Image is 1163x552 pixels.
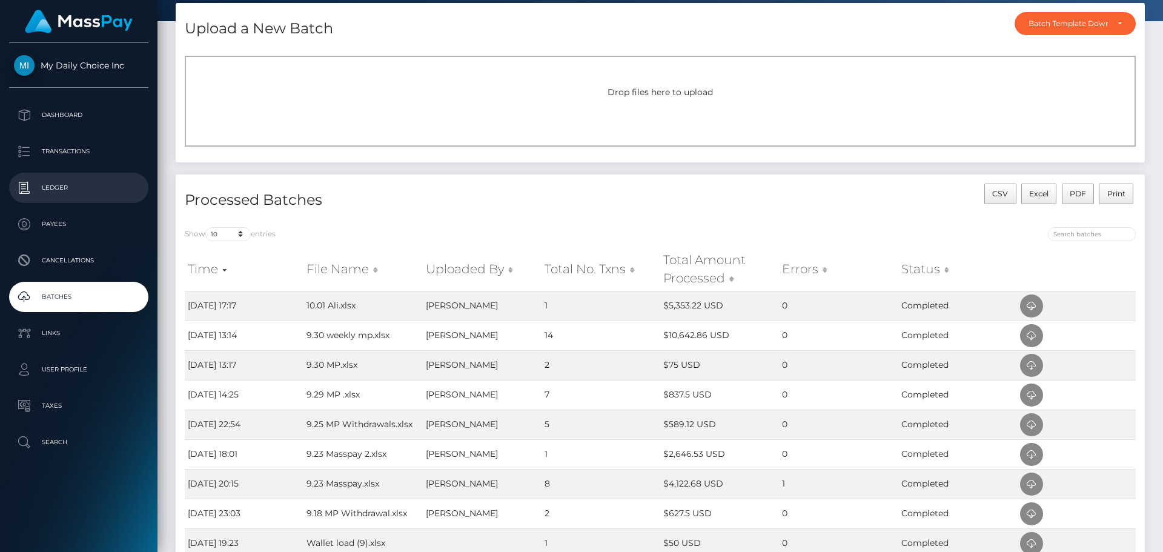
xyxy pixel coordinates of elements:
[779,248,898,291] th: Errors: activate to sort column ascending
[185,499,303,528] td: [DATE] 23:03
[423,410,542,439] td: [PERSON_NAME]
[779,410,898,439] td: 0
[9,391,148,421] a: Taxes
[423,321,542,350] td: [PERSON_NAME]
[542,439,660,469] td: 1
[898,380,1017,410] td: Completed
[898,321,1017,350] td: Completed
[185,248,303,291] th: Time: activate to sort column ascending
[1107,189,1125,198] span: Print
[542,248,660,291] th: Total No. Txns: activate to sort column ascending
[185,439,303,469] td: [DATE] 18:01
[898,439,1017,469] td: Completed
[9,136,148,167] a: Transactions
[660,291,779,321] td: $5,353.22 USD
[9,354,148,385] a: User Profile
[542,321,660,350] td: 14
[303,350,422,380] td: 9.30 MP.xlsx
[9,100,148,130] a: Dashboard
[608,87,713,98] span: Drop files here to upload
[9,173,148,203] a: Ledger
[14,361,144,379] p: User Profile
[303,499,422,528] td: 9.18 MP Withdrawal.xlsx
[1099,184,1133,204] button: Print
[779,291,898,321] td: 0
[303,439,422,469] td: 9.23 Masspay 2.xlsx
[14,288,144,306] p: Batches
[660,350,779,380] td: $75 USD
[1048,227,1136,241] input: Search batches
[9,427,148,457] a: Search
[14,142,144,161] p: Transactions
[185,321,303,350] td: [DATE] 13:14
[1029,189,1049,198] span: Excel
[660,439,779,469] td: $2,646.53 USD
[9,60,148,71] span: My Daily Choice Inc
[1029,19,1108,28] div: Batch Template Download
[14,179,144,197] p: Ledger
[660,380,779,410] td: $837.5 USD
[423,291,542,321] td: [PERSON_NAME]
[779,350,898,380] td: 0
[779,469,898,499] td: 1
[542,499,660,528] td: 2
[25,10,133,33] img: MassPay Logo
[898,350,1017,380] td: Completed
[992,189,1008,198] span: CSV
[14,55,35,76] img: My Daily Choice Inc
[185,410,303,439] td: [DATE] 22:54
[779,439,898,469] td: 0
[423,469,542,499] td: [PERSON_NAME]
[14,106,144,124] p: Dashboard
[423,380,542,410] td: [PERSON_NAME]
[9,318,148,348] a: Links
[14,324,144,342] p: Links
[303,380,422,410] td: 9.29 MP .xlsx
[423,439,542,469] td: [PERSON_NAME]
[303,248,422,291] th: File Name: activate to sort column ascending
[898,469,1017,499] td: Completed
[898,248,1017,291] th: Status: activate to sort column ascending
[1021,184,1057,204] button: Excel
[1070,189,1086,198] span: PDF
[205,227,251,241] select: Showentries
[14,397,144,415] p: Taxes
[660,499,779,528] td: $627.5 USD
[423,248,542,291] th: Uploaded By: activate to sort column ascending
[185,380,303,410] td: [DATE] 14:25
[185,350,303,380] td: [DATE] 13:17
[542,410,660,439] td: 5
[660,410,779,439] td: $589.12 USD
[303,321,422,350] td: 9.30 weekly mp.xlsx
[185,469,303,499] td: [DATE] 20:15
[984,184,1016,204] button: CSV
[185,291,303,321] td: [DATE] 17:17
[303,291,422,321] td: 10.01 Ali.xlsx
[14,251,144,270] p: Cancellations
[779,380,898,410] td: 0
[660,321,779,350] td: $10,642.86 USD
[423,499,542,528] td: [PERSON_NAME]
[542,380,660,410] td: 7
[14,215,144,233] p: Payees
[303,469,422,499] td: 9.23 Masspay.xlsx
[542,350,660,380] td: 2
[660,469,779,499] td: $4,122.68 USD
[1015,12,1136,35] button: Batch Template Download
[9,209,148,239] a: Payees
[185,190,651,211] h4: Processed Batches
[542,469,660,499] td: 8
[14,433,144,451] p: Search
[898,499,1017,528] td: Completed
[185,18,333,39] h4: Upload a New Batch
[9,245,148,276] a: Cancellations
[303,410,422,439] td: 9.25 MP Withdrawals.xlsx
[9,282,148,312] a: Batches
[185,227,276,241] label: Show entries
[898,410,1017,439] td: Completed
[779,321,898,350] td: 0
[779,499,898,528] td: 0
[542,291,660,321] td: 1
[660,248,779,291] th: Total Amount Processed: activate to sort column ascending
[1062,184,1095,204] button: PDF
